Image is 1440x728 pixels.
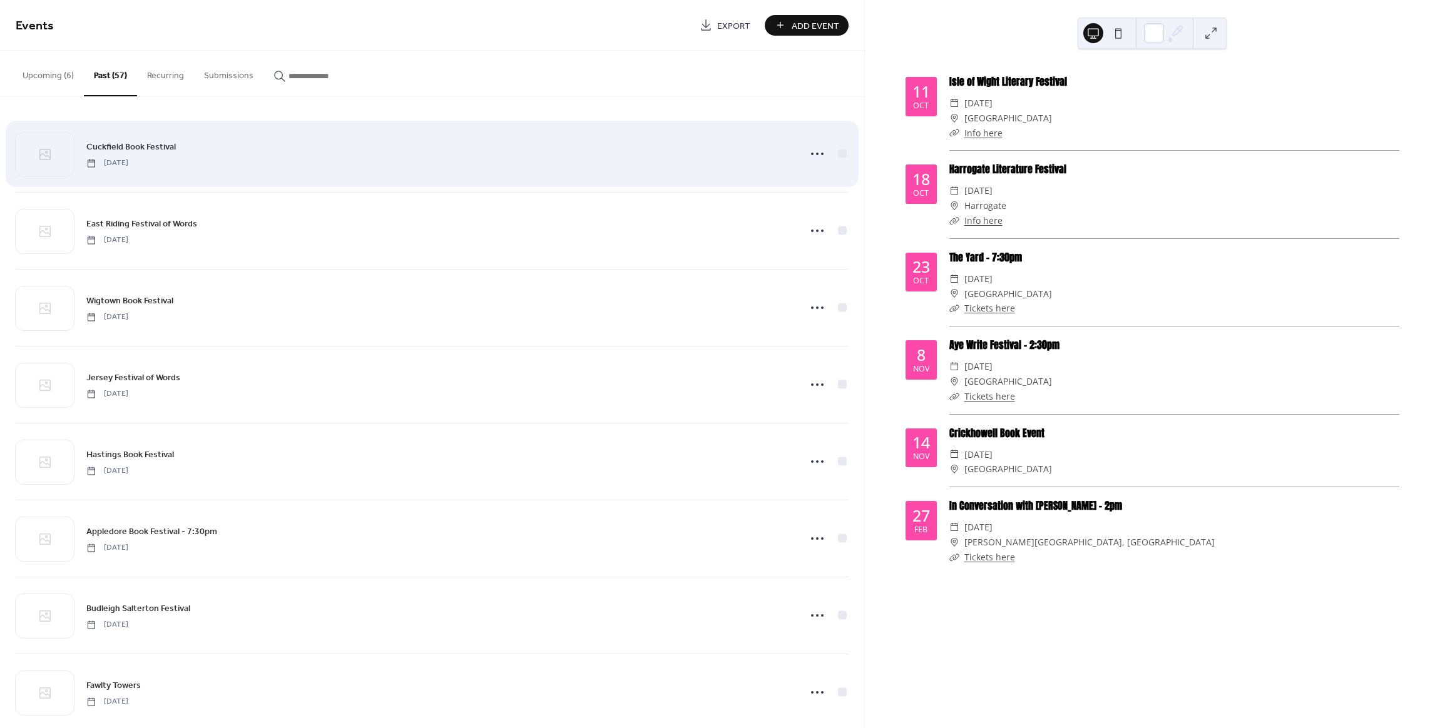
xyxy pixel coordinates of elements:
a: Appledore Book Festival - 7:30pm [86,524,217,538]
span: [DATE] [964,520,993,535]
div: 8 [917,347,926,363]
div: Oct [913,102,929,110]
span: [DATE] [86,696,128,707]
div: ​ [949,198,959,213]
span: [PERSON_NAME][GEOGRAPHIC_DATA], [GEOGRAPHIC_DATA] [964,535,1215,550]
a: Info here [964,127,1003,139]
div: ​ [949,183,959,198]
div: ​ [949,520,959,535]
a: Info here [964,215,1003,226]
a: East Riding Festival of Words [86,216,197,231]
a: Wigtown Book Festival [86,293,173,308]
a: Tickets here [964,302,1015,314]
span: Harrogate [964,198,1006,213]
div: Nov [913,453,929,461]
span: Events [16,14,54,38]
span: East Riding Festival of Words [86,218,197,231]
span: [DATE] [964,96,993,111]
span: [GEOGRAPHIC_DATA] [964,111,1052,126]
div: 11 [912,84,930,99]
div: Feb [914,526,927,534]
span: Add Event [792,19,839,33]
div: ​ [949,462,959,477]
span: Hastings Book Festival [86,448,174,462]
a: Fawlty Towers [86,678,141,692]
a: Jersey Festival of Words [86,370,180,385]
span: [DATE] [86,619,128,630]
a: Budleigh Salterton Festival [86,601,190,615]
span: Jersey Festival of Words [86,372,180,385]
div: ​ [949,96,959,111]
button: Add Event [765,15,849,36]
div: Nov [913,365,929,373]
span: [DATE] [86,235,128,246]
a: Export [690,15,760,36]
span: [DATE] [964,359,993,374]
div: Oct [913,277,929,285]
span: Cuckfield Book Festival [86,141,176,154]
div: Oct [913,190,929,198]
div: ​ [949,111,959,126]
div: ​ [949,389,959,404]
a: Hastings Book Festival [86,447,174,462]
button: Upcoming (6) [13,51,84,95]
div: ​ [949,359,959,374]
div: ​ [949,374,959,389]
span: [DATE] [86,158,128,169]
a: Tickets here [964,390,1015,402]
div: ​ [949,286,959,301]
span: Appledore Book Festival - 7:30pm [86,525,217,538]
div: 23 [912,259,930,275]
span: [DATE] [964,271,993,286]
span: [DATE] [86,311,128,323]
a: In Conversation with [PERSON_NAME] - 2pm [949,498,1122,513]
div: ​ [949,550,959,565]
span: [DATE] [964,183,993,198]
div: Crickhowell Book Event [949,426,1399,441]
span: Budleigh Salterton Festival [86,602,190,615]
span: [GEOGRAPHIC_DATA] [964,374,1052,389]
span: Fawlty Towers [86,679,141,692]
button: Past (57) [84,51,137,96]
div: ​ [949,271,959,286]
div: ​ [949,126,959,141]
span: [DATE] [86,465,128,477]
span: Wigtown Book Festival [86,295,173,308]
a: Tickets here [964,551,1015,563]
button: Recurring [137,51,194,95]
span: [GEOGRAPHIC_DATA] [964,286,1052,301]
span: Export [717,19,750,33]
div: 14 [912,435,930,450]
span: [GEOGRAPHIC_DATA] [964,462,1052,477]
a: Isle of Wight Literary Festival [949,74,1067,89]
a: Cuckfield Book Festival [86,139,176,154]
div: ​ [949,213,959,228]
a: The Yard - 7:30pm [949,250,1022,265]
div: ​ [949,447,959,462]
span: [DATE] [964,447,993,462]
span: [DATE] [86,542,128,554]
div: ​ [949,535,959,550]
div: 18 [912,171,930,187]
div: 27 [912,508,930,523]
span: [DATE] [86,388,128,400]
button: Submissions [194,51,263,95]
div: ​ [949,301,959,316]
a: Harrogate Literature Festival [949,162,1066,176]
a: Aye Write Festival - 2:30pm [949,338,1060,352]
